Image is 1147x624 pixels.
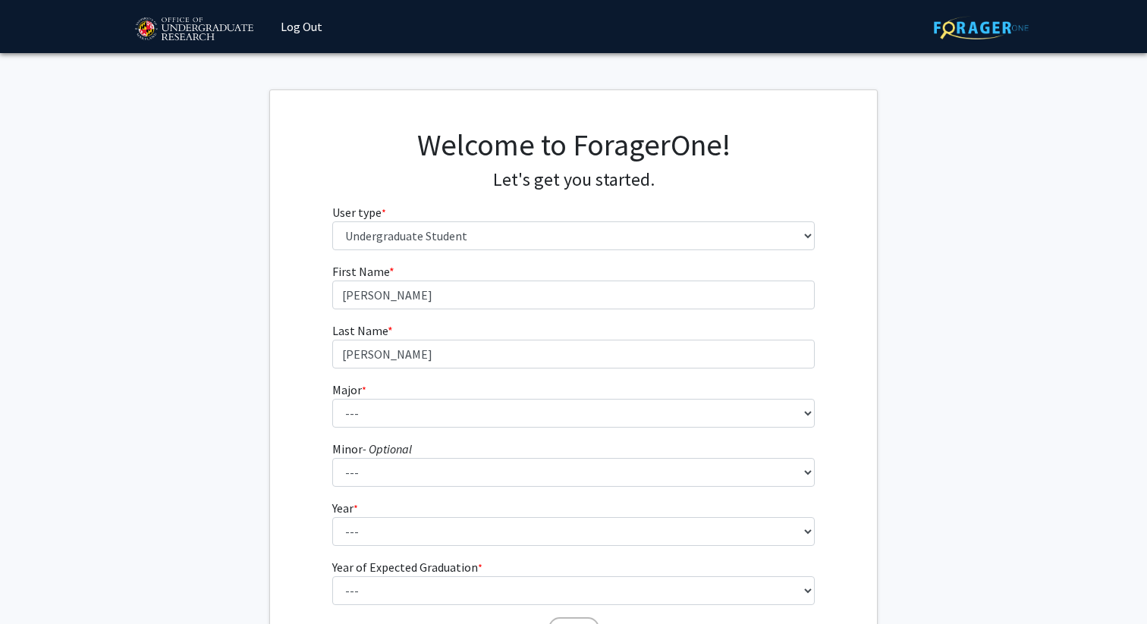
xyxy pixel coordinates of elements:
[130,11,258,49] img: University of Maryland Logo
[332,381,366,399] label: Major
[332,440,412,458] label: Minor
[332,499,358,517] label: Year
[332,323,388,338] span: Last Name
[332,203,386,221] label: User type
[332,264,389,279] span: First Name
[332,127,815,163] h1: Welcome to ForagerOne!
[332,169,815,191] h4: Let's get you started.
[934,16,1029,39] img: ForagerOne Logo
[363,441,412,456] i: - Optional
[332,558,482,576] label: Year of Expected Graduation
[11,556,64,613] iframe: Chat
